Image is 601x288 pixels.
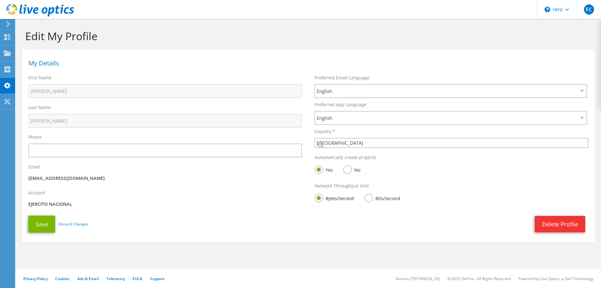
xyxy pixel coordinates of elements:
label: Automatically create projects [315,154,376,161]
label: Preferred App Language [315,101,366,108]
a: Discard Changes [58,221,88,228]
p: [EMAIL_ADDRESS][DOMAIN_NAME] [28,175,302,182]
span: FC [584,4,594,15]
svg: \n [545,7,550,12]
span: English [317,87,578,95]
label: No [343,165,360,173]
li: © 2025 Dell Inc. All Rights Reserved [447,276,511,281]
a: Privacy Policy [23,276,48,281]
label: Last Name [28,104,51,111]
a: Ads & Email [77,276,99,281]
h1: My Details [28,60,585,66]
label: Preferred Email Language [315,75,369,81]
label: Account [28,190,45,196]
label: Network Throughput Unit [315,183,369,189]
li: Version: [TECHNICAL_ID] [395,276,440,281]
h1: Edit My Profile [25,29,588,43]
a: Support [150,276,165,281]
li: Powered by Live Optics, a Dell Technology [518,276,593,281]
p: EJERCITO NACIONAL [28,201,302,208]
label: First Name [28,75,51,81]
label: Yes [315,165,333,173]
button: Save [28,216,55,233]
label: Email [28,164,40,170]
label: Phone [28,134,42,140]
a: Cookies [55,276,70,281]
label: Bits/Second [364,194,400,202]
a: Telemetry [106,276,125,281]
label: Bytes/Second [315,194,354,202]
span: English [317,114,578,122]
a: EULA [133,276,142,281]
a: Delete Profile [535,216,585,232]
label: Country * [315,128,335,135]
